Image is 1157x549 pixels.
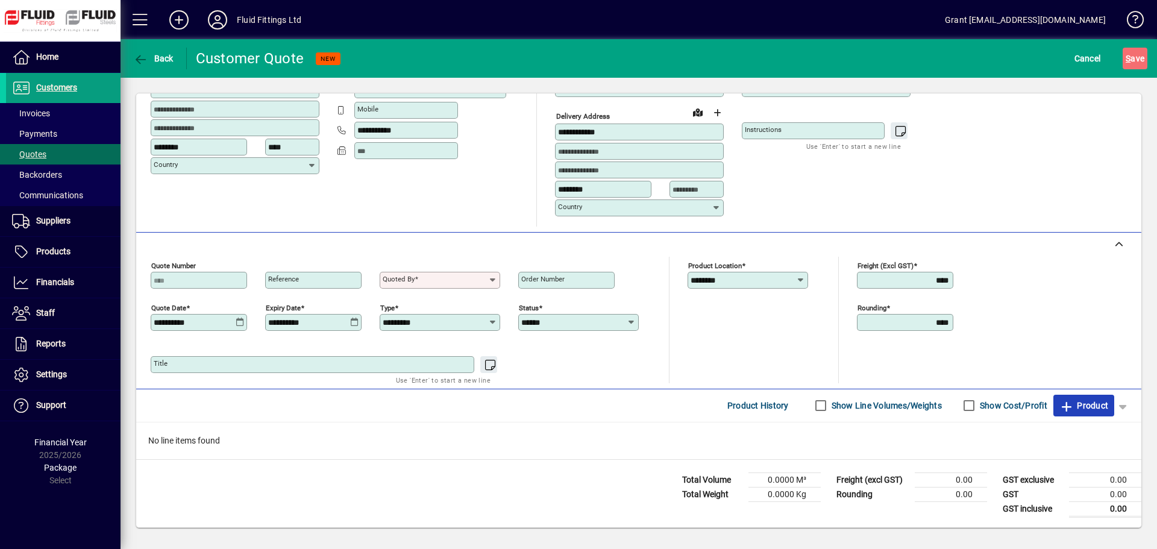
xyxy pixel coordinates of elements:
[676,487,748,501] td: Total Weight
[151,303,186,312] mat-label: Quote date
[36,308,55,318] span: Staff
[136,422,1141,459] div: No line items found
[519,303,539,312] mat-label: Status
[1059,396,1108,415] span: Product
[36,216,71,225] span: Suppliers
[12,108,50,118] span: Invoices
[6,329,121,359] a: Reports
[688,102,707,122] a: View on map
[748,487,821,501] td: 0.0000 Kg
[748,472,821,487] td: 0.0000 M³
[1118,2,1142,42] a: Knowledge Base
[1126,49,1144,68] span: ave
[12,149,46,159] span: Quotes
[830,472,915,487] td: Freight (excl GST)
[151,261,196,269] mat-label: Quote number
[977,400,1047,412] label: Show Cost/Profit
[154,160,178,169] mat-label: Country
[6,103,121,124] a: Invoices
[1071,48,1104,69] button: Cancel
[396,373,491,387] mat-hint: Use 'Enter' to start a new line
[6,124,121,144] a: Payments
[858,303,886,312] mat-label: Rounding
[6,391,121,421] a: Support
[6,206,121,236] a: Suppliers
[133,54,174,63] span: Back
[36,246,71,256] span: Products
[727,396,789,415] span: Product History
[36,400,66,410] span: Support
[266,303,301,312] mat-label: Expiry date
[6,185,121,205] a: Communications
[6,42,121,72] a: Home
[130,48,177,69] button: Back
[12,190,83,200] span: Communications
[997,501,1069,516] td: GST inclusive
[707,103,727,122] button: Choose address
[1126,54,1130,63] span: S
[558,202,582,211] mat-label: Country
[36,52,58,61] span: Home
[237,10,301,30] div: Fluid Fittings Ltd
[12,170,62,180] span: Backorders
[196,49,304,68] div: Customer Quote
[6,165,121,185] a: Backorders
[160,9,198,31] button: Add
[44,463,77,472] span: Package
[858,261,914,269] mat-label: Freight (excl GST)
[321,55,336,63] span: NEW
[6,268,121,298] a: Financials
[829,400,942,412] label: Show Line Volumes/Weights
[6,298,121,328] a: Staff
[383,275,415,283] mat-label: Quoted by
[1074,49,1101,68] span: Cancel
[357,105,378,113] mat-label: Mobile
[1053,395,1114,416] button: Product
[1069,472,1141,487] td: 0.00
[745,125,782,134] mat-label: Instructions
[997,487,1069,501] td: GST
[676,472,748,487] td: Total Volume
[36,83,77,92] span: Customers
[6,237,121,267] a: Products
[36,277,74,287] span: Financials
[830,487,915,501] td: Rounding
[723,395,794,416] button: Product History
[154,359,168,368] mat-label: Title
[36,339,66,348] span: Reports
[688,261,742,269] mat-label: Product location
[1069,501,1141,516] td: 0.00
[6,144,121,165] a: Quotes
[6,360,121,390] a: Settings
[915,487,987,501] td: 0.00
[1123,48,1147,69] button: Save
[945,10,1106,30] div: Grant [EMAIL_ADDRESS][DOMAIN_NAME]
[121,48,187,69] app-page-header-button: Back
[34,438,87,447] span: Financial Year
[997,472,1069,487] td: GST exclusive
[12,129,57,139] span: Payments
[198,9,237,31] button: Profile
[268,275,299,283] mat-label: Reference
[521,275,565,283] mat-label: Order number
[806,139,901,153] mat-hint: Use 'Enter' to start a new line
[380,303,395,312] mat-label: Type
[36,369,67,379] span: Settings
[915,472,987,487] td: 0.00
[1069,487,1141,501] td: 0.00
